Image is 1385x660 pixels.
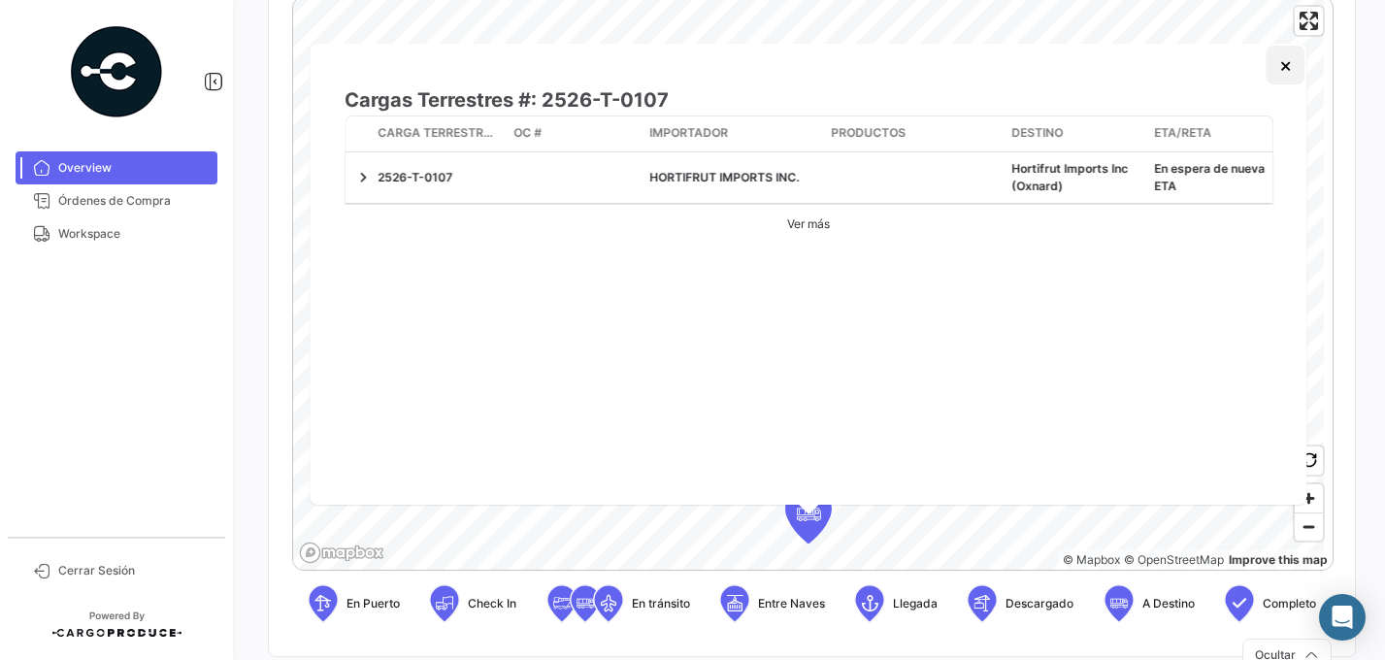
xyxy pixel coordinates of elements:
[345,86,901,114] h3: Cargas Terrestres #: 2526-T-0107
[346,595,400,612] span: En Puerto
[1006,595,1073,612] span: Descargado
[68,23,165,120] img: powered-by.png
[1295,484,1323,512] button: Zoom in
[1142,595,1195,612] span: A Destino
[777,205,840,244] a: Ver más
[649,124,728,142] span: Importador
[16,184,217,217] a: Órdenes de Compra
[831,124,906,142] span: Productos
[1267,46,1305,84] button: Close popup
[1263,595,1316,612] span: Completo
[1005,116,1147,151] datatable-header-cell: Destino
[1154,161,1265,193] span: En espera de nueva ETA
[1063,552,1120,567] a: Mapbox
[758,595,825,612] span: Entre Naves
[370,116,506,151] datatable-header-cell: Carga Terrestre #
[1295,512,1323,541] button: Zoom out
[58,192,210,210] span: Órdenes de Compra
[785,485,832,544] div: Map marker
[1146,116,1272,151] datatable-header-cell: ETA/RETA
[58,562,210,579] span: Cerrar Sesión
[1319,594,1366,641] div: Abrir Intercom Messenger
[1124,552,1224,567] a: OpenStreetMap
[823,116,1005,151] datatable-header-cell: Productos
[16,151,217,184] a: Overview
[58,225,210,243] span: Workspace
[506,116,642,151] datatable-header-cell: OC #
[642,116,823,151] datatable-header-cell: Importador
[58,159,210,177] span: Overview
[378,124,498,142] span: Carga Terrestre #
[468,595,516,612] span: Check In
[649,170,799,184] span: HORTIFRUT IMPORTS INC.
[1012,161,1129,193] span: Hortifrut Imports Inc (Oxnard)
[1139,86,1272,115] div: En [PERSON_NAME]
[1295,513,1323,541] span: Zoom out
[1154,124,1211,142] span: ETA/RETA
[632,595,690,612] span: En tránsito
[378,169,498,186] div: 2526-T-0107
[893,595,938,612] span: Llegada
[1012,124,1064,142] span: Destino
[16,217,217,250] a: Workspace
[513,124,542,142] span: OC #
[299,542,384,564] a: Mapbox logo
[1295,7,1323,35] button: Enter fullscreen
[1229,552,1328,567] a: Map feedback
